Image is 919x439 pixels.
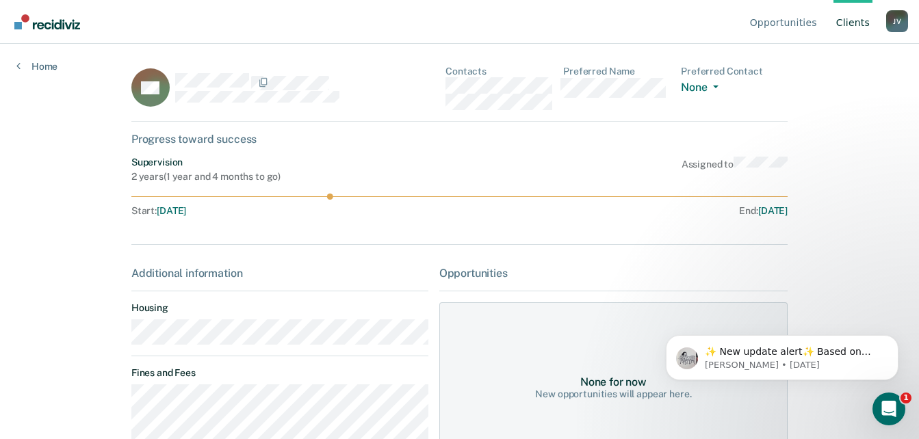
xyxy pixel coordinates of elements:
dt: Housing [131,302,428,314]
span: 1 [901,393,911,403]
div: End : [465,205,788,217]
div: 2 years ( 1 year and 4 months to go ) [131,171,281,183]
p: Message from Kim, sent 4d ago [60,53,236,65]
div: None for now [580,375,647,388]
div: Start : [131,205,460,217]
button: Profile dropdown button [886,10,908,32]
span: ✨ New update alert✨ Based on your feedback, we've made a few updates we wanted to share. 1. We ha... [60,40,235,309]
div: Progress toward success [131,133,788,146]
button: None [681,81,723,96]
div: New opportunities will appear here. [535,388,691,400]
div: J V [886,10,908,32]
dt: Preferred Contact [681,66,788,77]
div: Assigned to [682,157,788,183]
span: [DATE] [758,205,788,216]
iframe: Intercom live chat [872,393,905,425]
div: Opportunities [439,267,788,280]
dt: Fines and Fees [131,367,428,379]
span: [DATE] [157,205,186,216]
dt: Preferred Name [563,66,670,77]
div: Supervision [131,157,281,168]
iframe: Intercom notifications message [645,306,919,402]
img: Recidiviz [14,14,80,29]
div: Additional information [131,267,428,280]
dt: Contacts [445,66,552,77]
a: Home [16,60,57,72]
